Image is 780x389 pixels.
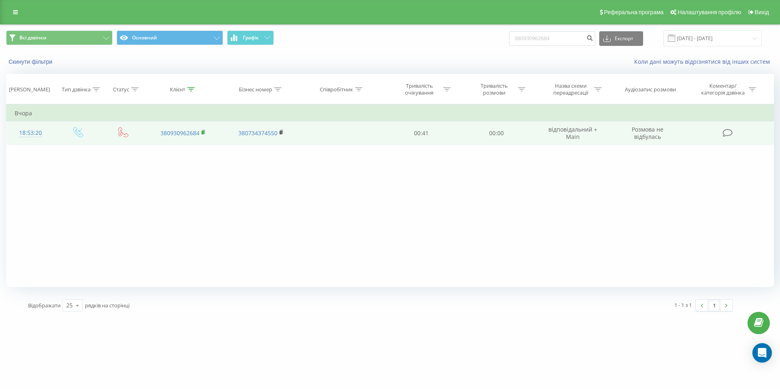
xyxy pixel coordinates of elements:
[113,86,129,93] div: Статус
[384,121,459,145] td: 00:41
[604,9,664,15] span: Реферальна програма
[160,129,199,137] a: 380930962684
[509,31,595,46] input: Пошук за номером
[599,31,643,46] button: Експорт
[238,129,277,137] a: 380734374550
[398,82,441,96] div: Тривалість очікування
[549,82,592,96] div: Назва схеми переадресації
[678,9,741,15] span: Налаштування профілю
[6,105,774,121] td: Вчора
[6,58,56,65] button: Скинути фільтри
[625,86,676,93] div: Аудіозапис розмови
[19,35,46,41] span: Всі дзвінки
[9,86,50,93] div: [PERSON_NAME]
[28,302,61,309] span: Відображати
[699,82,747,96] div: Коментар/категорія дзвінка
[243,35,259,41] span: Графік
[170,86,185,93] div: Клієнт
[674,301,692,309] div: 1 - 1 з 1
[755,9,769,15] span: Вихід
[6,30,113,45] button: Всі дзвінки
[117,30,223,45] button: Основний
[62,86,91,93] div: Тип дзвінка
[15,125,46,141] div: 18:53:20
[752,343,772,363] div: Open Intercom Messenger
[227,30,274,45] button: Графік
[320,86,353,93] div: Співробітник
[708,300,720,311] a: 1
[472,82,516,96] div: Тривалість розмови
[534,121,612,145] td: відповідальний + Main
[66,301,73,309] div: 25
[634,58,774,65] a: Коли дані можуть відрізнятися вiд інших систем
[239,86,272,93] div: Бізнес номер
[85,302,130,309] span: рядків на сторінці
[632,125,663,140] span: Розмова не відбулась
[459,121,533,145] td: 00:00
